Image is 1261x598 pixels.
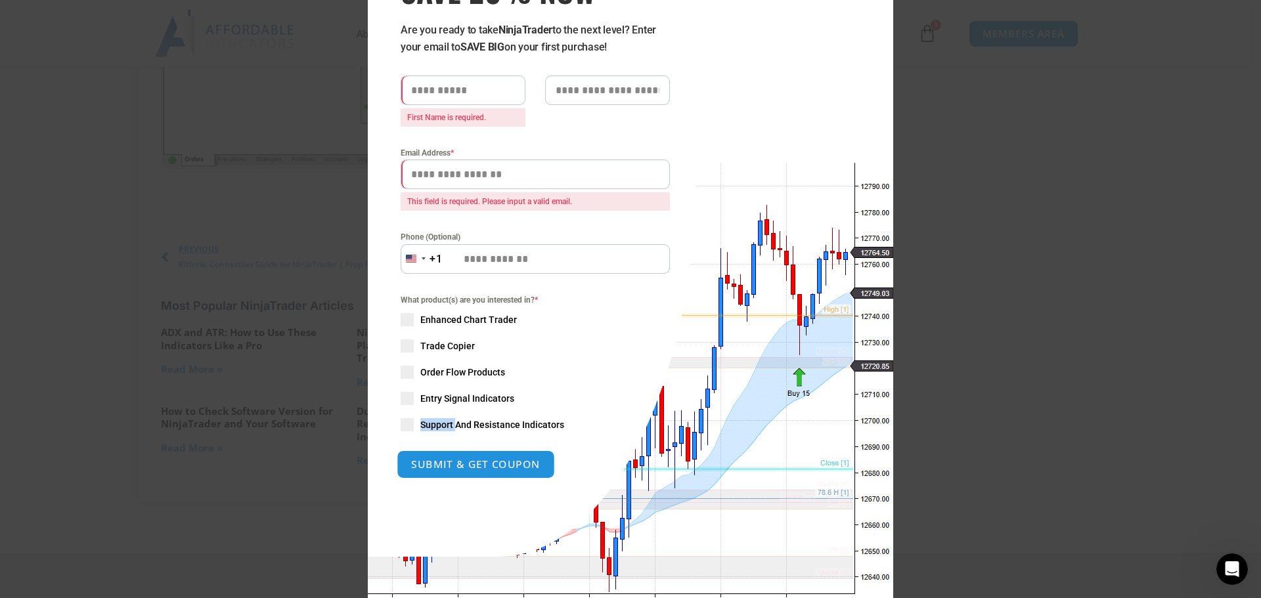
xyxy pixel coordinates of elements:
[401,108,525,127] span: First Name is required.
[401,313,670,326] label: Enhanced Chart Trader
[401,230,670,244] label: Phone (Optional)
[401,244,443,274] button: Selected country
[397,450,555,479] button: SUBMIT & GET COUPON
[420,392,514,405] span: Entry Signal Indicators
[401,339,670,352] label: Trade Copier
[1216,553,1248,585] iframe: Intercom live chat
[401,418,670,431] label: Support And Resistance Indicators
[401,392,670,405] label: Entry Signal Indicators
[401,192,670,211] span: This field is required. Please input a valid email.
[420,418,564,431] span: Support And Resistance Indicators
[401,146,670,160] label: Email Address
[401,366,670,379] label: Order Flow Products
[420,366,505,379] span: Order Flow Products
[430,251,443,268] div: +1
[420,339,475,352] span: Trade Copier
[401,22,670,56] p: Are you ready to take to the next level? Enter your email to on your first purchase!
[420,313,517,326] span: Enhanced Chart Trader
[460,41,504,53] strong: SAVE BIG
[401,293,670,307] span: What product(s) are you interested in?
[498,24,552,36] strong: NinjaTrader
